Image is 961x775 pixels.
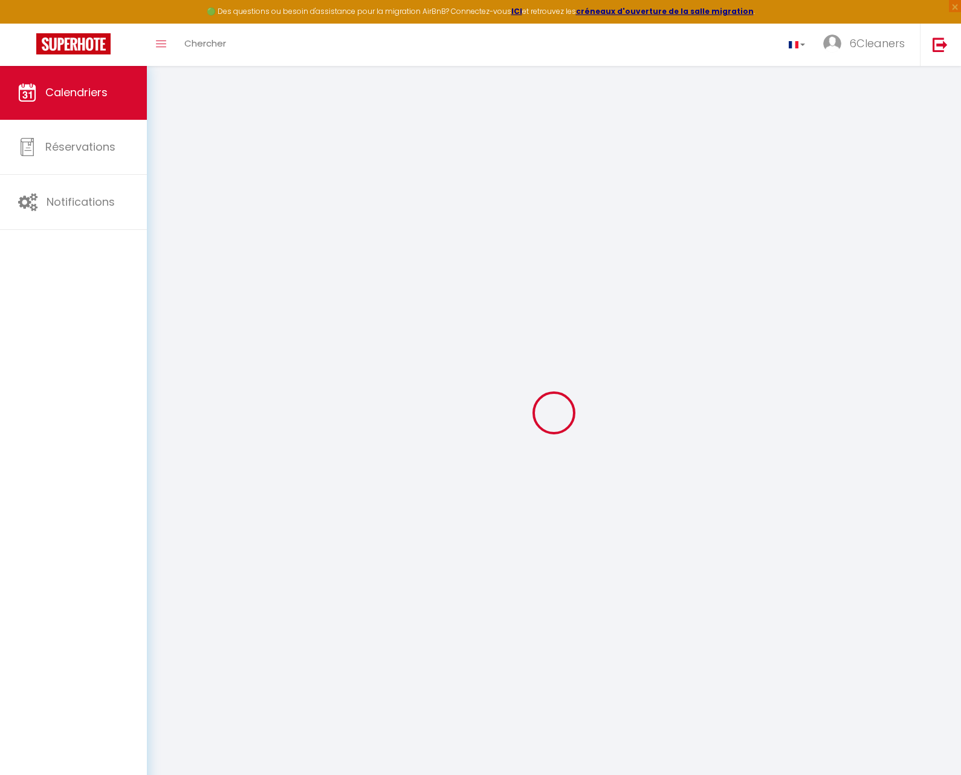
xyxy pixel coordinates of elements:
span: Réservations [45,139,115,154]
a: ICI [511,6,522,16]
img: logout [933,37,948,52]
img: ... [823,34,841,53]
span: Notifications [47,194,115,209]
span: Chercher [184,37,226,50]
a: créneaux d'ouverture de la salle migration [576,6,754,16]
img: Super Booking [36,33,111,54]
span: Calendriers [45,85,108,100]
span: 6Cleaners [849,36,905,51]
button: Ouvrir le widget de chat LiveChat [10,5,46,41]
a: Chercher [175,24,235,66]
a: ... 6Cleaners [814,24,920,66]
